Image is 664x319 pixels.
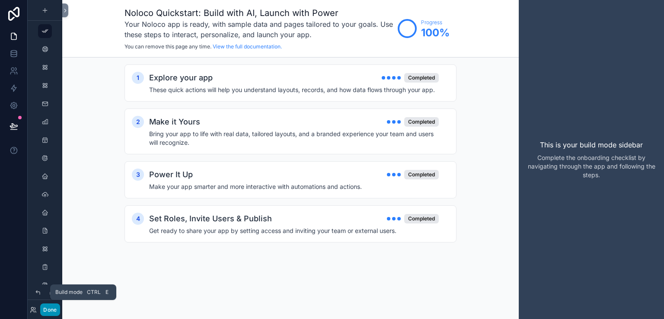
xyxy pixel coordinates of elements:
[124,43,211,50] span: You can remove this page any time.
[86,288,102,297] span: Ctrl
[526,153,657,179] p: Complete the onboarding checklist by navigating through the app and following the steps.
[55,289,83,296] span: Build mode
[124,7,393,19] h1: Noloco Quickstart: Build with AI, Launch with Power
[540,140,643,150] p: This is your build mode sidebar
[40,303,60,316] button: Done
[103,289,110,296] span: E
[124,19,393,40] h3: Your Noloco app is ready, with sample data and pages tailored to your goals. Use these steps to i...
[421,19,450,26] span: Progress
[421,26,450,40] span: 100 %
[213,43,282,50] a: View the full documentation.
